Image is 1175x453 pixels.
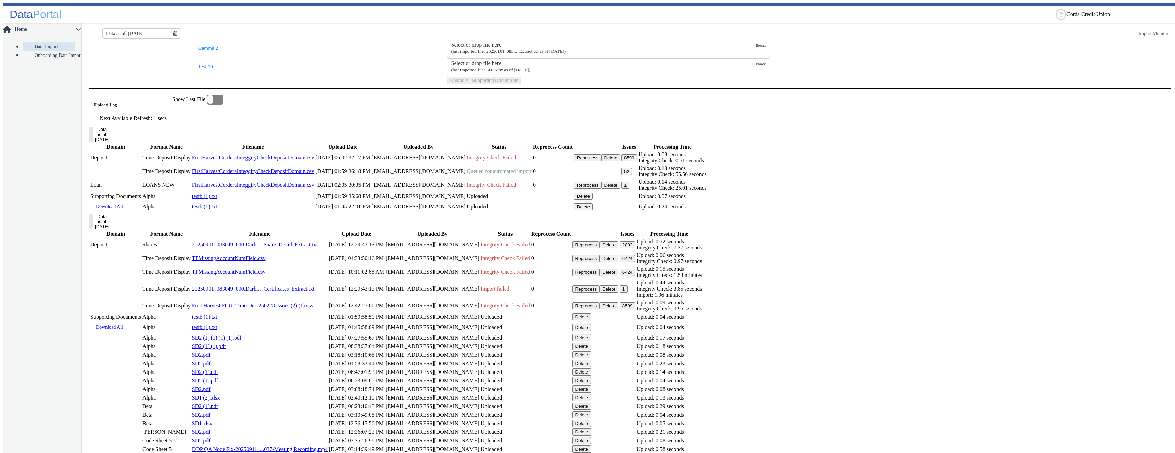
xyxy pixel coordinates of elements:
[636,266,702,272] div: Upload: 0.15 seconds
[572,411,591,418] button: Delete
[192,420,212,426] a: SD1.xlsx
[192,324,217,330] a: testb (1).txt
[481,352,502,358] span: Uploaded
[620,302,635,309] button: 8599
[385,252,480,265] td: [EMAIL_ADDRESS][DOMAIN_NAME]
[106,31,143,36] span: Data as of: [DATE]
[481,343,502,349] span: Uploaded
[329,428,384,436] td: [DATE] 12:36:07:23 PM
[95,127,109,142] div: Data as of: [DATE]
[636,286,702,292] div: Integrity Check: 3.85 seconds
[385,266,480,279] td: [EMAIL_ADDRESS][DOMAIN_NAME]
[636,252,702,258] div: Upload: 0.06 seconds
[621,168,632,175] button: 52
[481,303,530,308] span: Integrity Check Failed
[315,201,371,212] td: [DATE] 01:45:22:01 PM
[385,313,480,321] td: [EMAIL_ADDRESS][DOMAIN_NAME]
[90,179,141,192] td: Loan
[639,171,707,177] div: Integrity Check: 55.56 seconds
[90,151,141,164] td: Deposit
[329,252,384,265] td: [DATE] 01:33:50:16 PM
[467,168,532,174] span: Queued for automated import
[481,369,502,375] span: Uploaded
[572,324,591,331] button: Delete
[329,411,384,419] td: [DATE] 03:10:49:05 PM
[329,394,384,402] td: [DATE] 02:40:12:15 PM
[90,238,141,251] td: Deposit
[142,428,191,436] td: [PERSON_NAME]
[172,95,223,105] label: Show Last File
[531,266,571,279] td: 0
[621,182,629,189] button: 1
[371,201,466,212] td: [EMAIL_ADDRESS][DOMAIN_NAME]
[192,438,211,443] a: SD2.pdf
[90,144,141,150] th: Domain
[329,419,384,427] td: [DATE] 12:36:17:56 PM
[192,429,211,435] a: SD2.pdf
[142,342,191,350] td: Alpha
[619,231,636,237] th: Issues
[23,51,75,60] a: Onboarding Data Import
[10,8,33,21] span: Data
[572,445,591,453] button: Delete
[385,411,480,419] td: [EMAIL_ADDRESS][DOMAIN_NAME]
[142,231,191,237] th: Format Name
[142,411,191,419] td: Beta
[639,158,707,164] div: Integrity Check: 0.51 seconds
[329,385,384,393] td: [DATE] 03:08:18:71 PM
[620,255,635,262] button: 6424
[142,402,191,410] td: Beta
[329,313,384,321] td: [DATE] 01:59:58:50 PM
[142,192,191,200] td: Alpha
[574,203,593,210] button: Delete
[192,343,226,349] a: SD2 (1) (1).pdf
[385,342,480,350] td: [EMAIL_ADDRESS][DOMAIN_NAME]
[481,412,502,418] span: Uploaded
[14,27,76,32] span: Home
[192,204,217,209] a: testb (1).txt
[192,168,314,174] a: FirstHarvestCorderaInteggiryCheckDepositDomain.csv
[467,155,516,160] span: Integrity Check Failed
[636,438,702,444] div: Upload: 0.08 seconds
[636,299,702,306] div: Upload: 0.09 seconds
[142,359,191,367] td: Alpha
[636,292,702,298] div: Import: 1.96 minutes
[636,314,702,320] div: Upload: 0.04 seconds
[599,285,618,293] button: Delete
[636,386,702,392] div: Upload: 0.08 seconds
[636,306,702,312] div: Integrity Check: 0.95 seconds
[756,44,766,47] span: Browse
[142,437,191,444] td: Code Sheet 5
[329,402,384,410] td: [DATE] 06:23:10:43 PM
[636,412,702,418] div: Upload: 0.04 seconds
[371,151,466,164] td: [EMAIL_ADDRESS][DOMAIN_NAME]
[601,182,620,189] button: Delete
[385,299,480,312] td: [EMAIL_ADDRESS][DOMAIN_NAME]
[621,144,637,150] th: Issues
[636,429,702,435] div: Upload: 0.21 seconds
[636,238,702,245] div: Upload: 0.52 seconds
[315,144,371,150] th: Upload Date
[447,77,521,84] button: Upload All Supporting Documents
[385,394,480,402] td: [EMAIL_ADDRESS][DOMAIN_NAME]
[329,377,384,384] td: [DATE] 06:23:09:85 PM
[329,299,384,312] td: [DATE] 12:42:27:06 PM
[531,252,571,265] td: 0
[192,155,314,160] a: FirstHarvestCorderaInteggiryCheckDepositDomain.csv
[142,266,191,279] td: Time Deposit Display
[639,193,707,199] div: Upload: 0.07 seconds
[636,395,702,401] div: Upload: 0.13 seconds
[142,252,191,265] td: Time Deposit Display
[467,193,488,199] span: Uploaded
[481,386,502,392] span: Uploaded
[385,321,480,333] td: [EMAIL_ADDRESS][DOMAIN_NAME]
[636,343,702,350] div: Upload: 0.18 seconds
[329,342,384,350] td: [DATE] 08:38:37:64 PM
[572,377,591,384] button: Delete
[385,385,480,393] td: [EMAIL_ADDRESS][DOMAIN_NAME]
[620,285,628,293] button: 1
[198,64,359,69] button: Test 10
[636,446,702,452] div: Upload: 0.58 seconds
[533,165,573,178] td: 0
[192,446,328,452] a: DDP QA Node Fix-20250911_...037-Meeting Recording.mp4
